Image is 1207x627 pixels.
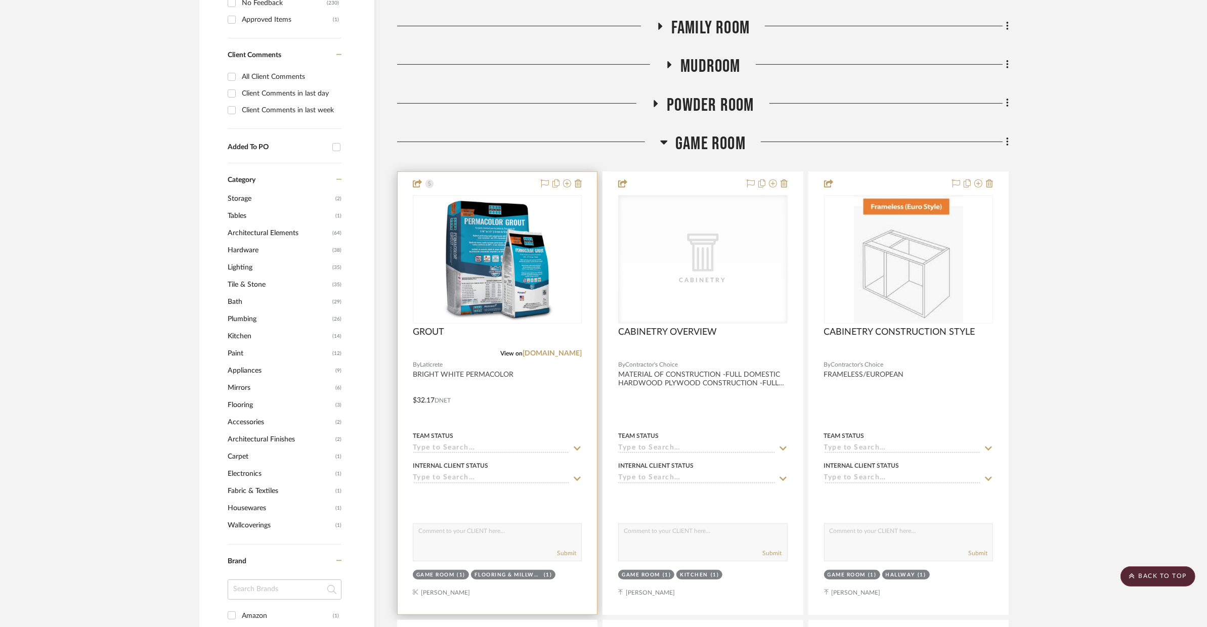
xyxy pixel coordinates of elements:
div: Added To PO [228,143,327,152]
scroll-to-top-button: BACK TO TOP [1120,566,1195,587]
img: CABINETRY CONSTRUCTION STYLE [854,196,963,323]
div: All Client Comments [242,69,339,85]
span: Electronics [228,465,333,482]
div: Game Room [622,571,660,579]
span: By [618,360,625,370]
div: Amazon [242,608,333,624]
span: Architectural Finishes [228,431,333,448]
span: (1) [335,517,341,533]
span: By [413,360,420,370]
span: (38) [332,242,341,258]
input: Type to Search… [824,474,981,483]
div: Team Status [413,431,453,440]
div: Client Comments in last week [242,102,339,118]
span: Powder Room [667,95,754,116]
span: (1) [335,483,341,499]
span: Bath [228,293,330,310]
div: 0 [825,196,993,323]
span: GROUT [413,327,444,338]
div: (1) [333,12,339,28]
span: Game Room [675,133,746,155]
div: (1) [544,571,552,579]
span: Fabric & Textiles [228,482,333,500]
span: View on [500,350,523,356]
span: (29) [332,294,341,310]
span: By [824,360,831,370]
span: Category [228,176,255,185]
input: Type to Search… [413,474,570,483]
div: Approved Items [242,12,333,28]
div: Hallway [886,571,916,579]
div: (1) [663,571,671,579]
span: Mudroom [680,56,740,77]
div: Internal Client Status [824,461,899,470]
div: Flooring & Millwork [475,571,541,579]
div: (1) [457,571,466,579]
span: Plumbing [228,310,330,328]
div: Game Room [416,571,455,579]
span: Lighting [228,259,330,276]
span: (35) [332,259,341,276]
div: Game Room [828,571,866,579]
span: (9) [335,363,341,379]
span: CABINETRY OVERVIEW [618,327,717,338]
span: (6) [335,380,341,396]
div: (1) [918,571,926,579]
div: (1) [711,571,719,579]
div: Cabinetry [652,275,753,285]
span: Storage [228,190,333,207]
div: 0 [619,196,787,323]
span: Paint [228,345,330,362]
button: Submit [763,549,782,558]
input: Type to Search… [413,444,570,454]
div: Team Status [824,431,865,440]
input: Type to Search… [618,444,775,454]
span: Appliances [228,362,333,379]
span: Contractor's Choice [625,360,678,370]
input: Type to Search… [824,444,981,454]
input: Type to Search… [618,474,775,483]
span: CABINETRY CONSTRUCTION STYLE [824,327,975,338]
span: (1) [335,208,341,224]
span: (2) [335,431,341,447]
div: (1) [333,608,339,624]
div: 0 [413,196,581,323]
span: Housewares [228,500,333,517]
span: (35) [332,277,341,293]
span: (14) [332,328,341,344]
span: Client Comments [228,52,281,59]
span: Carpet [228,448,333,465]
div: (1) [868,571,877,579]
span: Contractor's Choice [831,360,884,370]
span: Kitchen [228,328,330,345]
span: Architectural Elements [228,225,330,242]
span: Accessories [228,414,333,431]
div: Client Comments in last day [242,85,339,102]
input: Search Brands [228,579,341,600]
span: (3) [335,397,341,413]
span: (1) [335,449,341,465]
div: Kitchen [680,571,708,579]
div: Internal Client Status [618,461,694,470]
span: Hardware [228,242,330,259]
span: (1) [335,500,341,516]
span: Family Room [671,17,750,39]
div: Team Status [618,431,659,440]
span: Laticrete [420,360,443,370]
span: Tables [228,207,333,225]
span: Flooring [228,396,333,414]
span: Brand [228,558,246,565]
span: (12) [332,345,341,362]
span: (64) [332,225,341,241]
a: [DOMAIN_NAME] [523,350,582,357]
span: (2) [335,414,341,430]
span: Mirrors [228,379,333,396]
button: Submit [557,549,576,558]
button: Submit [968,549,987,558]
img: GROUT [434,196,561,323]
span: (2) [335,191,341,207]
span: (26) [332,311,341,327]
div: Internal Client Status [413,461,488,470]
span: (1) [335,466,341,482]
span: Wallcoverings [228,517,333,534]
